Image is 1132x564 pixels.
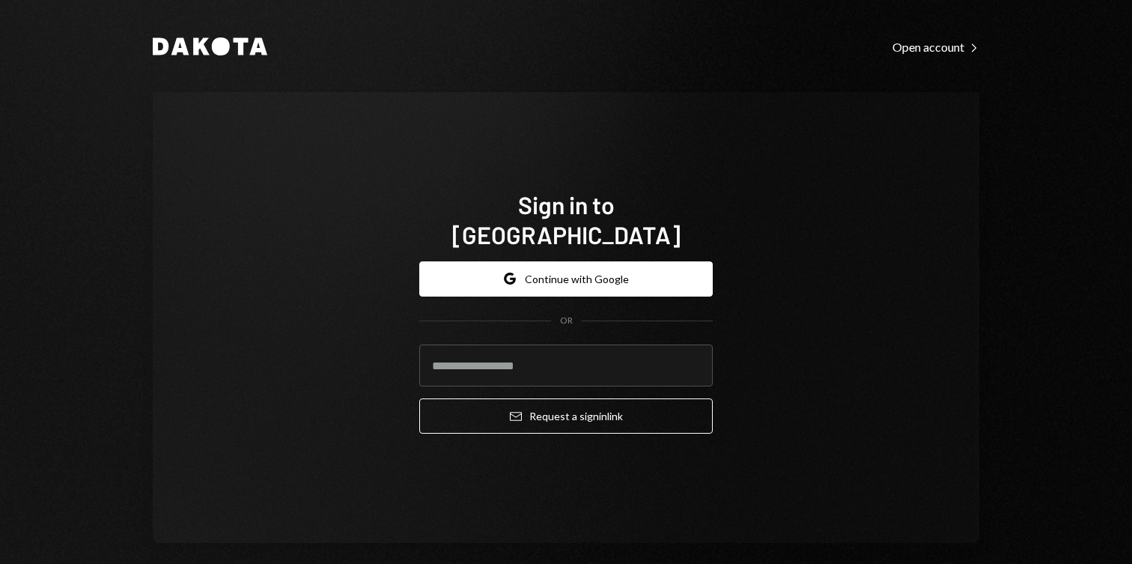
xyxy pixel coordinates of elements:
h1: Sign in to [GEOGRAPHIC_DATA] [419,189,713,249]
div: Open account [892,40,979,55]
button: Request a signinlink [419,398,713,434]
a: Open account [892,38,979,55]
div: OR [560,315,573,327]
button: Continue with Google [419,261,713,297]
